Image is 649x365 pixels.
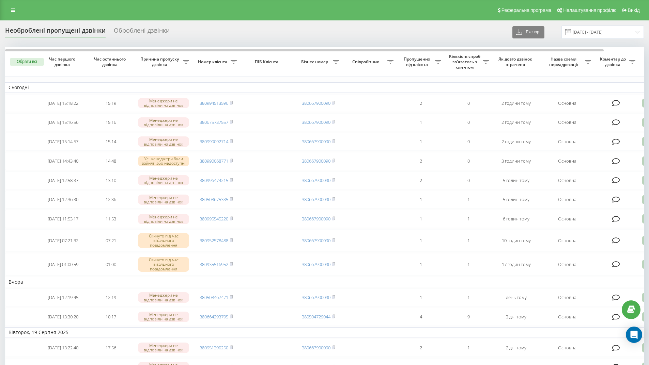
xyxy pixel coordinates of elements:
td: 13:10 [87,171,135,189]
td: Основна [540,288,594,306]
td: 17:56 [87,339,135,357]
td: 1 [397,288,445,306]
td: 1 [397,133,445,151]
div: Менеджери не відповіли на дзвінок [138,312,189,322]
td: 01:00 [87,253,135,276]
a: 380667900090 [302,177,330,183]
span: Вихід [628,7,640,13]
td: 15:16 [87,113,135,131]
td: [DATE] 13:22:40 [39,339,87,357]
div: Менеджери не відповіли на дзвінок [138,98,189,108]
a: 380935516952 [200,261,228,267]
a: 380667900090 [302,294,330,300]
span: Номер клієнта [196,59,231,65]
div: Менеджери не відповіли на дзвінок [138,195,189,205]
td: 2 [397,339,445,357]
td: 0 [445,152,492,170]
td: 3 години тому [492,152,540,170]
td: [DATE] 12:36:30 [39,191,87,209]
span: Кількість спроб зв'язатись з клієнтом [448,54,483,70]
a: 380994513596 [200,100,228,106]
button: Обрати всі [10,58,44,66]
td: 2 [397,152,445,170]
a: 380990092714 [200,138,228,145]
td: Основна [540,113,594,131]
td: [DATE] 07:21:32 [39,229,87,252]
div: Open Intercom Messenger [626,327,642,343]
td: 1 [445,253,492,276]
td: 1 [397,253,445,276]
td: 1 [397,191,445,209]
td: 5 годин тому [492,191,540,209]
td: [DATE] 14:43:40 [39,152,87,170]
td: Основна [540,308,594,326]
a: 380504729044 [302,314,330,320]
span: Співробітник [346,59,387,65]
div: Оброблені дзвінки [114,27,170,37]
td: [DATE] 15:18:22 [39,94,87,112]
a: 380675737557 [200,119,228,125]
a: 380995545220 [200,216,228,222]
span: Коментар до дзвінка [598,56,629,67]
a: 380667900090 [302,119,330,125]
td: 1 [445,229,492,252]
a: 380990068771 [200,158,228,164]
td: 0 [445,94,492,112]
a: 380667900090 [302,216,330,222]
button: Експорт [512,26,544,38]
span: Час першого дзвінка [45,56,81,67]
td: 2 години тому [492,133,540,151]
td: 10:17 [87,308,135,326]
div: Менеджери не відповіли на дзвінок [138,136,189,147]
div: Менеджери не відповіли на дзвінок [138,175,189,185]
td: 5 годин тому [492,171,540,189]
a: 380952578488 [200,237,228,244]
td: 14:48 [87,152,135,170]
a: 380508675335 [200,196,228,202]
div: Менеджери не відповіли на дзвінок [138,343,189,353]
td: 4 [397,308,445,326]
td: 1 [445,191,492,209]
a: 380951390250 [200,345,228,351]
td: 0 [445,133,492,151]
td: 1 [397,229,445,252]
td: 1 [445,288,492,306]
a: 380667900090 [302,100,330,106]
td: Основна [540,210,594,228]
td: 15:14 [87,133,135,151]
td: [DATE] 15:16:56 [39,113,87,131]
a: 380667900090 [302,196,330,202]
a: 380667900090 [302,138,330,145]
div: Менеджери не відповіли на дзвінок [138,117,189,128]
td: 6 годин тому [492,210,540,228]
div: Менеджери не відповіли на дзвінок [138,214,189,224]
td: 12:36 [87,191,135,209]
td: [DATE] 12:58:37 [39,171,87,189]
td: 2 [397,171,445,189]
td: 9 [445,308,492,326]
td: Основна [540,191,594,209]
a: 380996474215 [200,177,228,183]
a: 380667900090 [302,237,330,244]
span: Реферальна програма [501,7,552,13]
td: 15:19 [87,94,135,112]
td: [DATE] 12:19:45 [39,288,87,306]
a: 380667900090 [302,345,330,351]
td: 1 [445,339,492,357]
td: 1 [445,210,492,228]
td: Основна [540,133,594,151]
td: 0 [445,171,492,189]
td: Основна [540,229,594,252]
div: Необроблені пропущені дзвінки [5,27,106,37]
a: 380667900090 [302,261,330,267]
span: Налаштування профілю [563,7,616,13]
td: 11:53 [87,210,135,228]
span: Пропущених від клієнта [400,56,435,67]
td: 2 години тому [492,94,540,112]
td: Основна [540,339,594,357]
td: [DATE] 01:00:59 [39,253,87,276]
div: Скинуто під час вітального повідомлення [138,257,189,272]
td: [DATE] 13:30:20 [39,308,87,326]
td: [DATE] 15:14:57 [39,133,87,151]
td: день тому [492,288,540,306]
